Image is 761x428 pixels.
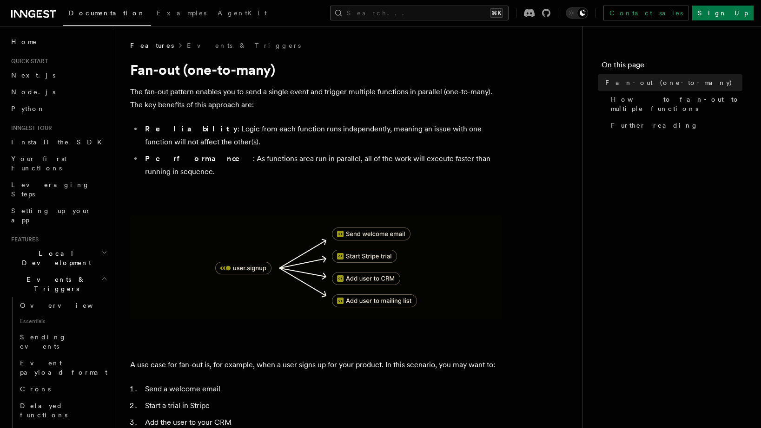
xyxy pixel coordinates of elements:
span: Documentation [69,9,146,17]
a: Fan-out (one-to-many) [602,74,742,91]
a: Further reading [607,117,742,134]
a: Leveraging Steps [7,176,109,202]
a: Overview [16,297,109,314]
span: Home [11,37,37,46]
p: The fan-out pattern enables you to send a single event and trigger multiple functions in parallel... [130,85,502,111]
span: Install the SDK [11,138,107,146]
button: Toggle dark mode [566,7,588,19]
span: Sending events [20,333,66,350]
span: Examples [157,9,206,17]
span: Event payload format [20,359,107,376]
a: Event payload format [16,355,109,381]
strong: Performance [145,154,253,163]
button: Local Development [7,245,109,271]
a: Your first Functions [7,150,109,176]
li: Send a welcome email [142,383,502,396]
li: : Logic from each function runs independently, meaning an issue with one function will not affect... [142,123,502,149]
a: Sending events [16,329,109,355]
a: Events & Triggers [187,41,301,50]
li: : As functions area run in parallel, all of the work will execute faster than running in sequence. [142,152,502,178]
p: A use case for fan-out is, for example, when a user signs up for your product. In this scenario, ... [130,358,502,371]
span: Leveraging Steps [11,181,90,198]
a: Python [7,100,109,117]
li: Start a trial in Stripe [142,399,502,412]
span: Delayed functions [20,402,67,419]
button: Search...⌘K [330,6,509,20]
a: Examples [151,3,212,25]
a: Home [7,33,109,50]
span: Features [130,41,174,50]
a: Sign Up [692,6,754,20]
span: Features [7,236,39,243]
span: Crons [20,385,51,393]
span: AgentKit [218,9,267,17]
span: Events & Triggers [7,275,101,293]
a: Install the SDK [7,134,109,150]
span: Fan-out (one-to-many) [605,78,733,87]
span: Python [11,105,45,112]
strong: Reliability [145,124,238,133]
a: Setting up your app [7,202,109,228]
a: How to fan-out to multiple functions [607,91,742,117]
kbd: ⌘K [490,8,503,18]
button: Events & Triggers [7,271,109,297]
a: Crons [16,381,109,397]
a: Node.js [7,84,109,100]
span: Next.js [11,71,55,79]
h1: Fan-out (one-to-many) [130,61,502,78]
a: Contact sales [603,6,688,20]
span: Node.js [11,88,55,96]
span: Local Development [7,249,101,267]
span: Your first Functions [11,155,66,172]
a: Documentation [63,3,151,26]
a: AgentKit [212,3,272,25]
a: Delayed functions [16,397,109,423]
span: How to fan-out to multiple functions [611,95,742,113]
span: Overview [20,302,116,309]
span: Quick start [7,58,48,65]
img: A diagram showing how to fan-out to multiple functions [130,215,502,319]
span: Further reading [611,121,698,130]
span: Essentials [16,314,109,329]
h4: On this page [602,59,742,74]
a: Next.js [7,67,109,84]
span: Setting up your app [11,207,91,224]
span: Inngest tour [7,124,52,132]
